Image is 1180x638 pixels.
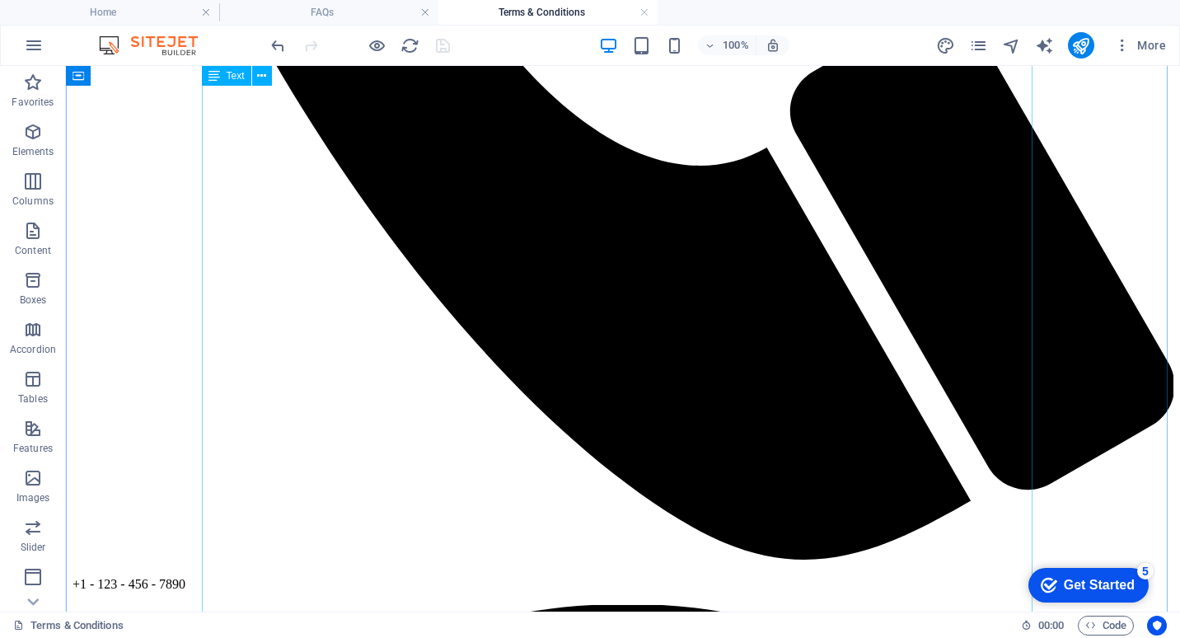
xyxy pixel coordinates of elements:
div: 5 [122,3,138,20]
p: Images [16,491,50,504]
h6: 100% [723,35,749,55]
i: Pages (Ctrl+Alt+S) [969,36,988,55]
p: Header [16,590,49,603]
button: 100% [698,35,756,55]
button: publish [1068,32,1094,59]
p: Boxes [20,293,47,307]
div: Get Started 5 items remaining, 0% complete [13,8,133,43]
button: text_generator [1035,35,1055,55]
span: Code [1085,616,1126,636]
h4: Terms & Conditions [438,3,658,21]
h4: FAQs [219,3,438,21]
button: navigator [1002,35,1022,55]
div: Get Started [49,18,119,33]
p: Tables [18,392,48,406]
a: Terms & Conditions [13,616,124,636]
span: 00 00 [1038,616,1064,636]
span: : [1050,619,1052,631]
p: Features [13,442,53,455]
p: Accordion [10,343,56,356]
p: Slider [21,541,46,554]
i: Undo: Change text (Ctrl+Z) [269,36,288,55]
button: pages [969,35,989,55]
p: Columns [12,195,54,208]
button: reload [400,35,419,55]
i: Navigator [1002,36,1021,55]
button: Code [1078,616,1134,636]
button: More [1107,32,1173,59]
p: Favorites [12,96,54,109]
i: Design (Ctrl+Alt+Y) [936,36,955,55]
i: On resize automatically adjust zoom level to fit chosen device. [766,38,780,53]
p: Elements [12,145,54,158]
button: undo [268,35,288,55]
img: Editor Logo [95,35,218,55]
button: design [936,35,956,55]
button: Usercentrics [1147,616,1167,636]
span: Text [227,71,245,81]
p: Content [15,244,51,257]
span: More [1114,37,1166,54]
h6: Session time [1021,616,1065,636]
